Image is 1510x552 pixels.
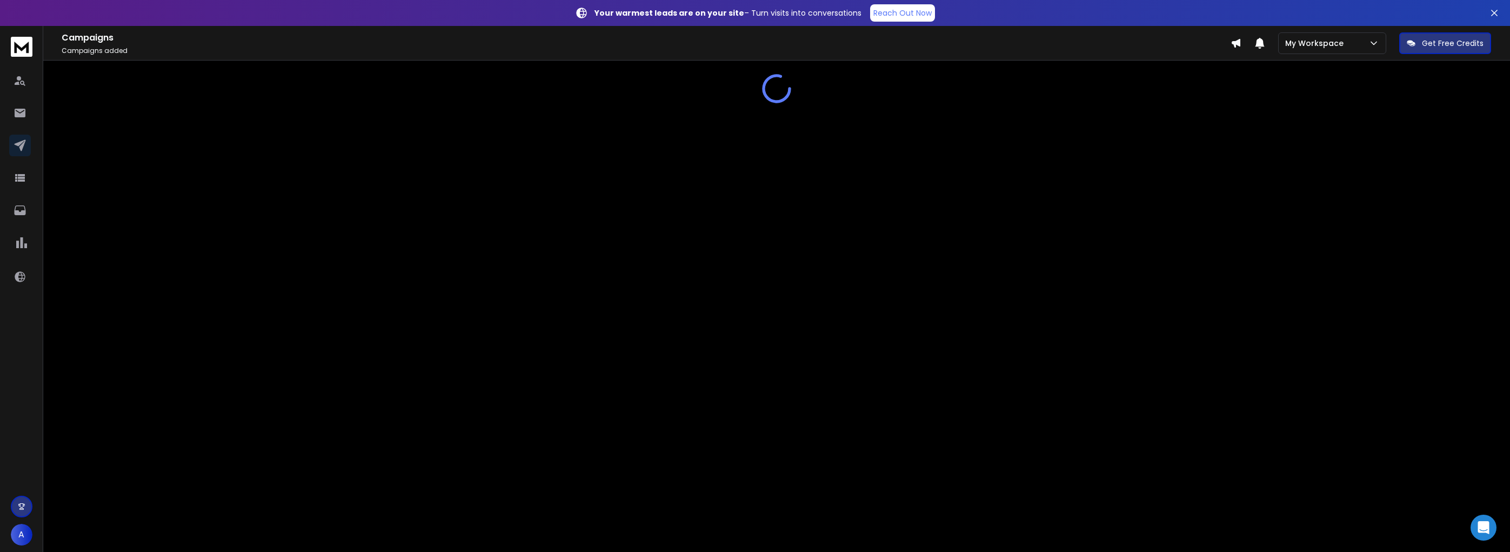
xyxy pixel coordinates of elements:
p: Campaigns added [62,46,1231,55]
a: Reach Out Now [870,4,935,22]
p: Get Free Credits [1422,38,1484,49]
button: A [11,524,32,546]
button: Get Free Credits [1399,32,1491,54]
p: My Workspace [1285,38,1348,49]
h1: Campaigns [62,31,1231,44]
div: Open Intercom Messenger [1471,515,1496,541]
p: Reach Out Now [873,8,932,18]
strong: Your warmest leads are on your site [594,8,744,18]
p: – Turn visits into conversations [594,8,861,18]
img: logo [11,37,32,57]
